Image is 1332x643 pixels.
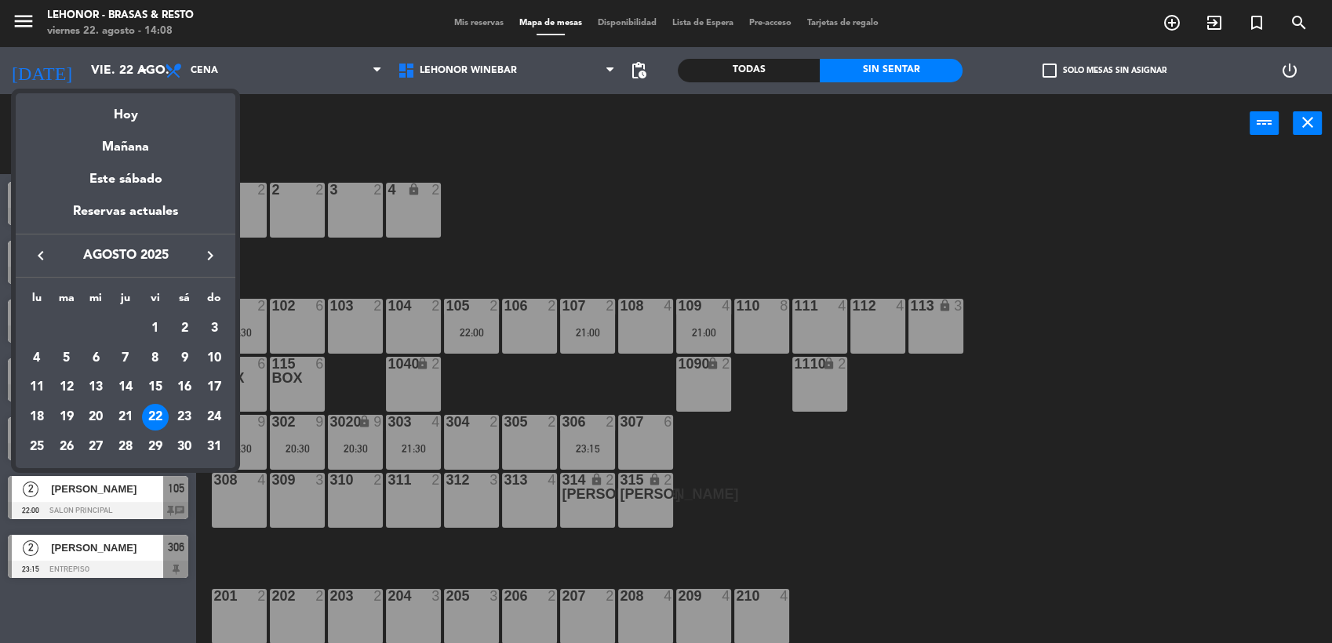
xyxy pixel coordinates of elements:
th: jueves [111,289,140,314]
div: Mañana [16,125,235,158]
div: 5 [53,345,80,372]
div: 20 [82,404,109,430]
td: 2 de agosto de 2025 [170,314,200,343]
div: 17 [201,375,227,401]
div: 12 [53,375,80,401]
td: 4 de agosto de 2025 [22,343,52,373]
td: 23 de agosto de 2025 [170,402,200,432]
div: 22 [142,404,169,430]
th: viernes [140,289,170,314]
td: 8 de agosto de 2025 [140,343,170,373]
td: 5 de agosto de 2025 [52,343,82,373]
td: 30 de agosto de 2025 [170,432,200,462]
div: 8 [142,345,169,372]
td: 24 de agosto de 2025 [199,402,229,432]
div: 1 [142,315,169,342]
td: 26 de agosto de 2025 [52,432,82,462]
div: 18 [24,404,50,430]
th: miércoles [81,289,111,314]
td: 29 de agosto de 2025 [140,432,170,462]
td: 20 de agosto de 2025 [81,402,111,432]
td: 19 de agosto de 2025 [52,402,82,432]
td: 6 de agosto de 2025 [81,343,111,373]
td: 31 de agosto de 2025 [199,432,229,462]
td: 16 de agosto de 2025 [170,373,200,403]
div: 30 [171,434,198,460]
span: agosto 2025 [55,245,196,266]
div: 28 [112,434,139,460]
div: 6 [82,345,109,372]
th: sábado [170,289,200,314]
td: 18 de agosto de 2025 [22,402,52,432]
td: 22 de agosto de 2025 [140,402,170,432]
div: 3 [201,315,227,342]
td: 9 de agosto de 2025 [170,343,200,373]
td: 17 de agosto de 2025 [199,373,229,403]
td: AGO. [22,314,140,343]
td: 21 de agosto de 2025 [111,402,140,432]
div: 15 [142,375,169,401]
div: 19 [53,404,80,430]
i: keyboard_arrow_left [31,246,50,265]
div: 27 [82,434,109,460]
div: 9 [171,345,198,372]
div: 25 [24,434,50,460]
i: keyboard_arrow_right [201,246,220,265]
th: martes [52,289,82,314]
div: 24 [201,404,227,430]
td: 13 de agosto de 2025 [81,373,111,403]
th: lunes [22,289,52,314]
td: 7 de agosto de 2025 [111,343,140,373]
div: 2 [171,315,198,342]
td: 28 de agosto de 2025 [111,432,140,462]
div: 26 [53,434,80,460]
div: 29 [142,434,169,460]
div: Este sábado [16,158,235,202]
div: 23 [171,404,198,430]
div: 10 [201,345,227,372]
div: 31 [201,434,227,460]
button: keyboard_arrow_left [27,245,55,266]
div: 21 [112,404,139,430]
button: keyboard_arrow_right [196,245,224,266]
td: 15 de agosto de 2025 [140,373,170,403]
div: 16 [171,375,198,401]
th: domingo [199,289,229,314]
td: 3 de agosto de 2025 [199,314,229,343]
div: 13 [82,375,109,401]
td: 27 de agosto de 2025 [81,432,111,462]
div: Reservas actuales [16,202,235,234]
div: 11 [24,375,50,401]
td: 14 de agosto de 2025 [111,373,140,403]
div: 7 [112,345,139,372]
td: 1 de agosto de 2025 [140,314,170,343]
td: 10 de agosto de 2025 [199,343,229,373]
div: 14 [112,375,139,401]
div: 4 [24,345,50,372]
div: Hoy [16,93,235,125]
td: 12 de agosto de 2025 [52,373,82,403]
td: 11 de agosto de 2025 [22,373,52,403]
td: 25 de agosto de 2025 [22,432,52,462]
